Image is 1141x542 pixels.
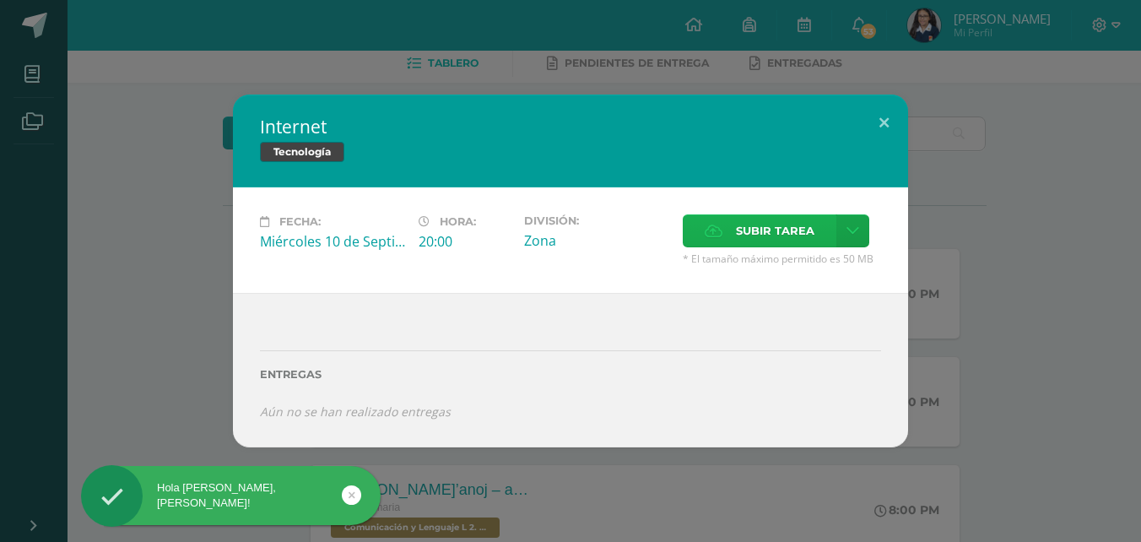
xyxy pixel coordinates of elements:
[524,231,669,250] div: Zona
[279,215,321,228] span: Fecha:
[524,214,669,227] label: División:
[440,215,476,228] span: Hora:
[860,95,908,152] button: Close (Esc)
[260,404,451,420] i: Aún no se han realizado entregas
[683,252,881,266] span: * El tamaño máximo permitido es 50 MB
[736,215,814,247] span: Subir tarea
[419,232,511,251] div: 20:00
[260,368,881,381] label: Entregas
[260,115,881,138] h2: Internet
[260,142,344,162] span: Tecnología
[81,480,381,511] div: Hola [PERSON_NAME], [PERSON_NAME]!
[260,232,405,251] div: Miércoles 10 de Septiembre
